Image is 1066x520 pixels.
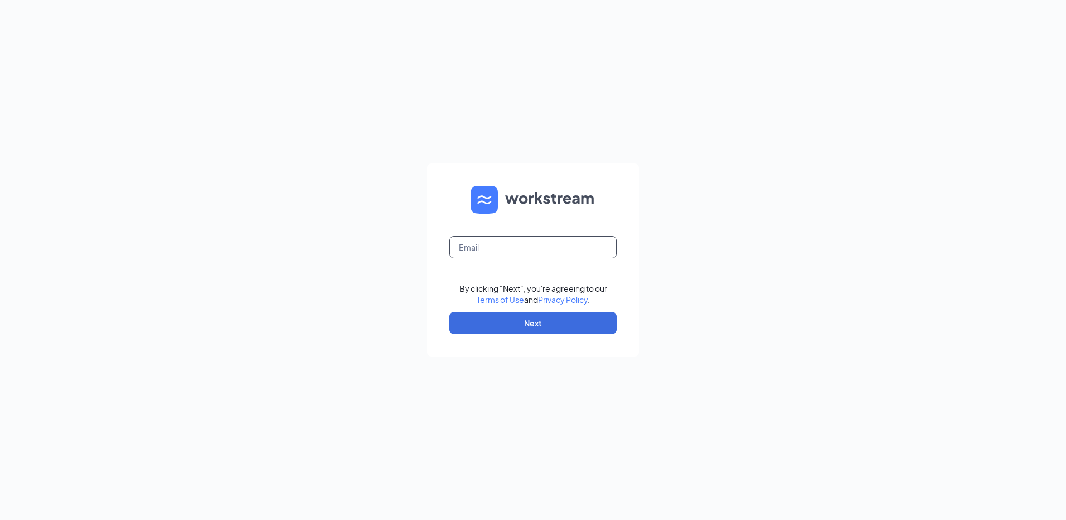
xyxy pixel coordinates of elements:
a: Privacy Policy [538,295,588,305]
button: Next [449,312,617,334]
div: By clicking "Next", you're agreeing to our and . [459,283,607,305]
img: WS logo and Workstream text [471,186,595,214]
input: Email [449,236,617,258]
a: Terms of Use [477,295,524,305]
